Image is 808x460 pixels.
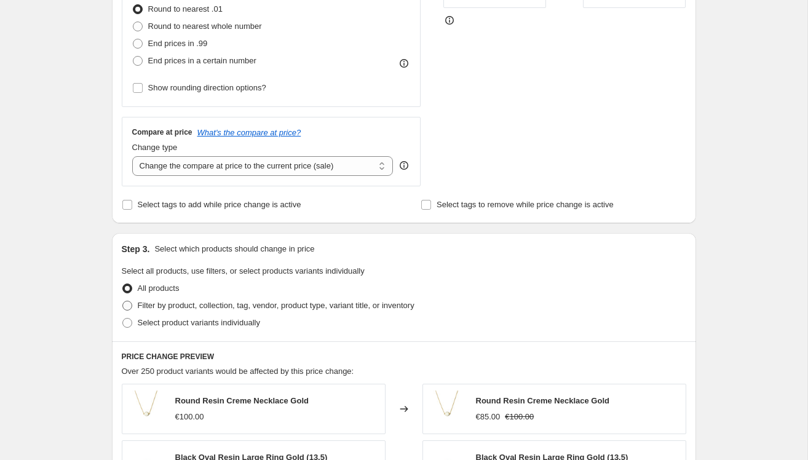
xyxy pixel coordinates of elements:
span: Round Resin Creme Necklace Gold [175,396,309,405]
div: €85.00 [476,411,501,423]
span: Select all products, use filters, or select products variants individually [122,266,365,276]
h2: Step 3. [122,243,150,255]
div: €100.00 [175,411,204,423]
span: Round to nearest .01 [148,4,223,14]
span: Round Resin Creme Necklace Gold [476,396,609,405]
img: MG_1813_80x.jpg [129,391,165,427]
span: Select tags to remove while price change is active [437,200,614,209]
h6: PRICE CHANGE PREVIEW [122,352,686,362]
h3: Compare at price [132,127,192,137]
p: Select which products should change in price [154,243,314,255]
strike: €100.00 [505,411,534,423]
span: End prices in .99 [148,39,208,48]
span: End prices in a certain number [148,56,256,65]
button: What's the compare at price? [197,128,301,137]
div: help [398,159,410,172]
span: Filter by product, collection, tag, vendor, product type, variant title, or inventory [138,301,414,310]
img: MG_1813_80x.jpg [429,391,466,427]
span: Select tags to add while price change is active [138,200,301,209]
span: Round to nearest whole number [148,22,262,31]
span: Change type [132,143,178,152]
span: All products [138,284,180,293]
span: Over 250 product variants would be affected by this price change: [122,367,354,376]
span: Select product variants individually [138,318,260,327]
span: Show rounding direction options? [148,83,266,92]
